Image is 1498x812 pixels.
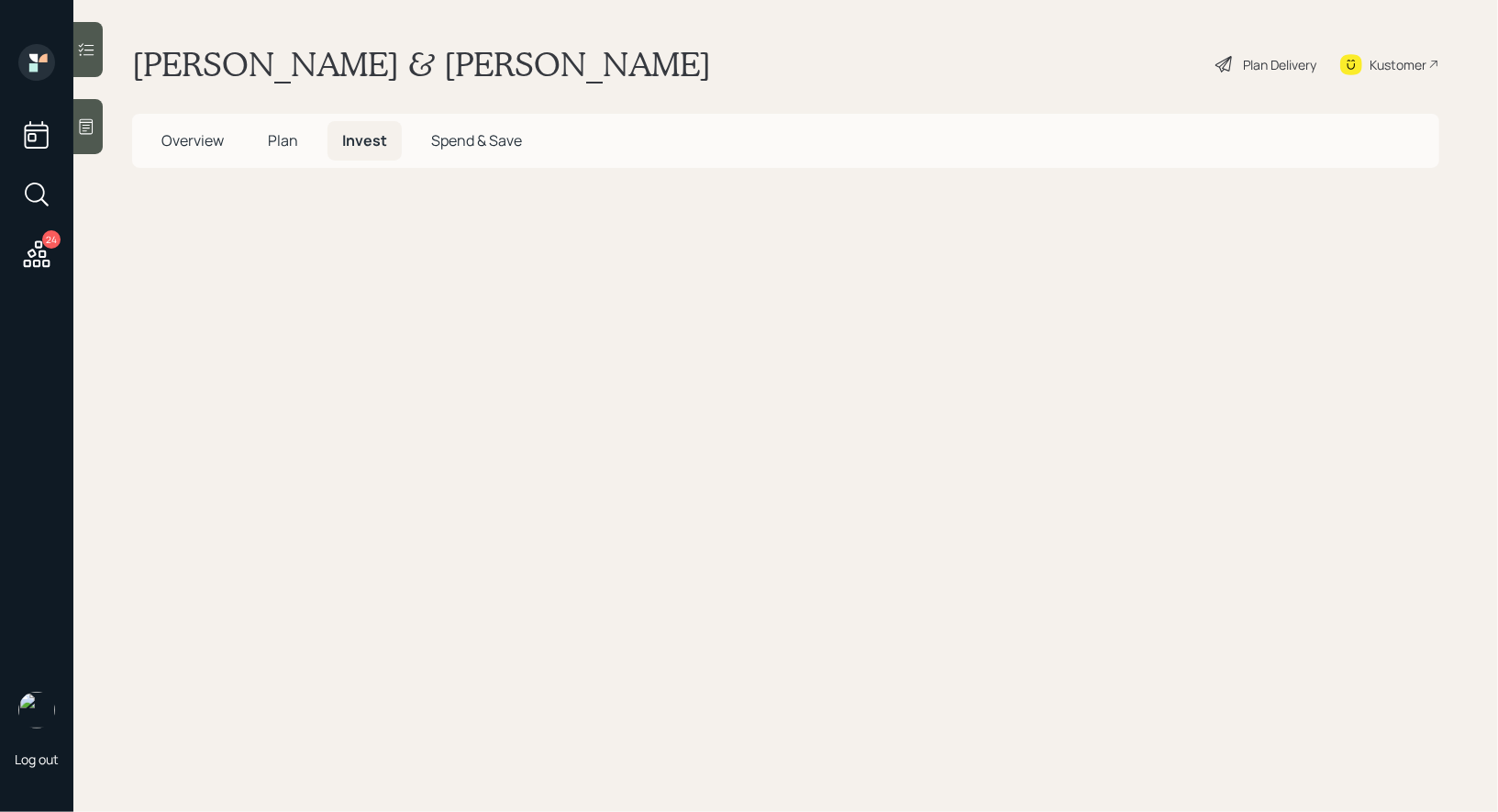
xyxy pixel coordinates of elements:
[1370,55,1426,74] div: Kustomer
[342,130,387,150] span: Invest
[1243,55,1316,74] div: Plan Delivery
[268,130,298,150] span: Plan
[132,44,711,84] h1: [PERSON_NAME] & [PERSON_NAME]
[42,230,61,249] div: 24
[15,751,59,768] div: Log out
[161,130,224,150] span: Overview
[431,130,522,150] span: Spend & Save
[18,692,55,729] img: treva-nostdahl-headshot.png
